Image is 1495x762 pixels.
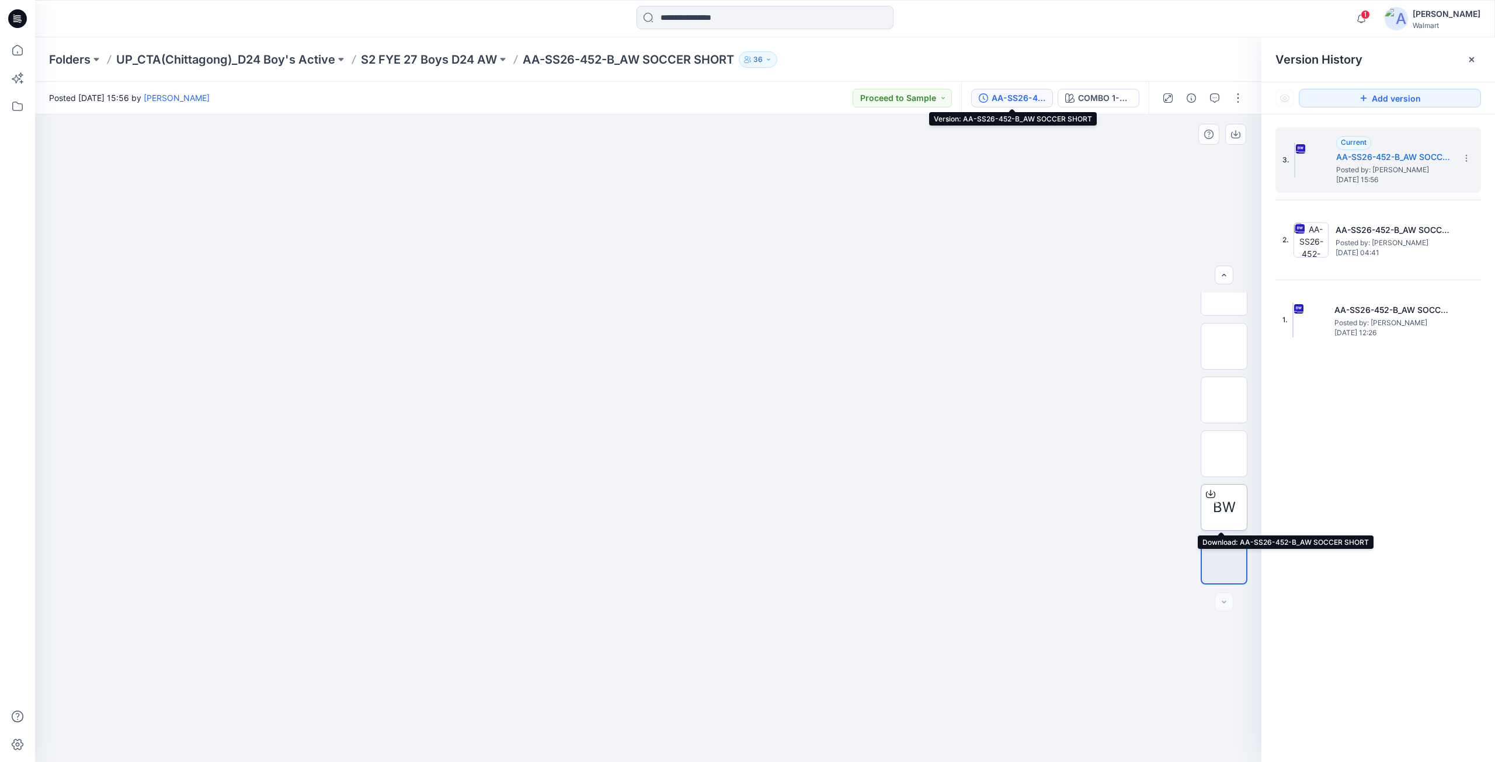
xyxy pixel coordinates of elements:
[144,93,210,103] a: [PERSON_NAME]
[1275,89,1294,107] button: Show Hidden Versions
[1334,317,1451,329] span: Posted by: Shabbir Hashmi
[1294,222,1329,258] img: AA-SS26-452-B_AW SOCCER SHORT
[1275,53,1362,67] span: Version History
[1336,249,1452,257] span: [DATE] 04:41
[753,53,763,66] p: 36
[49,51,91,68] a: Folders
[1413,21,1480,30] div: Walmart
[523,51,734,68] p: AA-SS26-452-B_AW SOCCER SHORT
[1292,302,1294,337] img: AA-SS26-452-B_AW SOCCER SHORT
[1282,155,1289,165] span: 3.
[1341,138,1367,147] span: Current
[1282,315,1288,325] span: 1.
[1078,92,1132,105] div: COMBO 1-SIMPLE GRADIENT_ CTA-BWM-SU26-P100
[116,51,335,68] a: UP_CTA(Chittagong)_D24 Boy's Active
[1299,89,1481,107] button: Add version
[1385,7,1408,30] img: avatar
[49,92,210,104] span: Posted [DATE] 15:56 by
[1282,235,1289,245] span: 2.
[1336,237,1452,249] span: Posted by: Shabbir Hashmi
[361,51,497,68] a: S2 FYE 27 Boys D24 AW
[1294,142,1295,178] img: AA-SS26-452-B_AW SOCCER SHORT
[992,92,1045,105] div: AA-SS26-452-B_AW SOCCER SHORT
[1334,329,1451,337] span: [DATE] 12:26
[1361,10,1370,19] span: 1
[1467,55,1476,64] button: Close
[1336,150,1453,164] h5: AA-SS26-452-B_AW SOCCER SHORT
[1336,164,1453,176] span: Posted by: Shabbir Hashmi
[971,89,1053,107] button: AA-SS26-452-B_AW SOCCER SHORT
[1058,89,1139,107] button: COMBO 1-SIMPLE GRADIENT_ CTA-BWM-SU26-P100
[1336,176,1453,184] span: [DATE] 15:56
[1413,7,1480,21] div: [PERSON_NAME]
[1213,497,1236,518] span: BW
[739,51,777,68] button: 36
[1182,89,1201,107] button: Details
[1334,303,1451,317] h5: AA-SS26-452-B_AW SOCCER SHORT
[1336,223,1452,237] h5: AA-SS26-452-B_AW SOCCER SHORT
